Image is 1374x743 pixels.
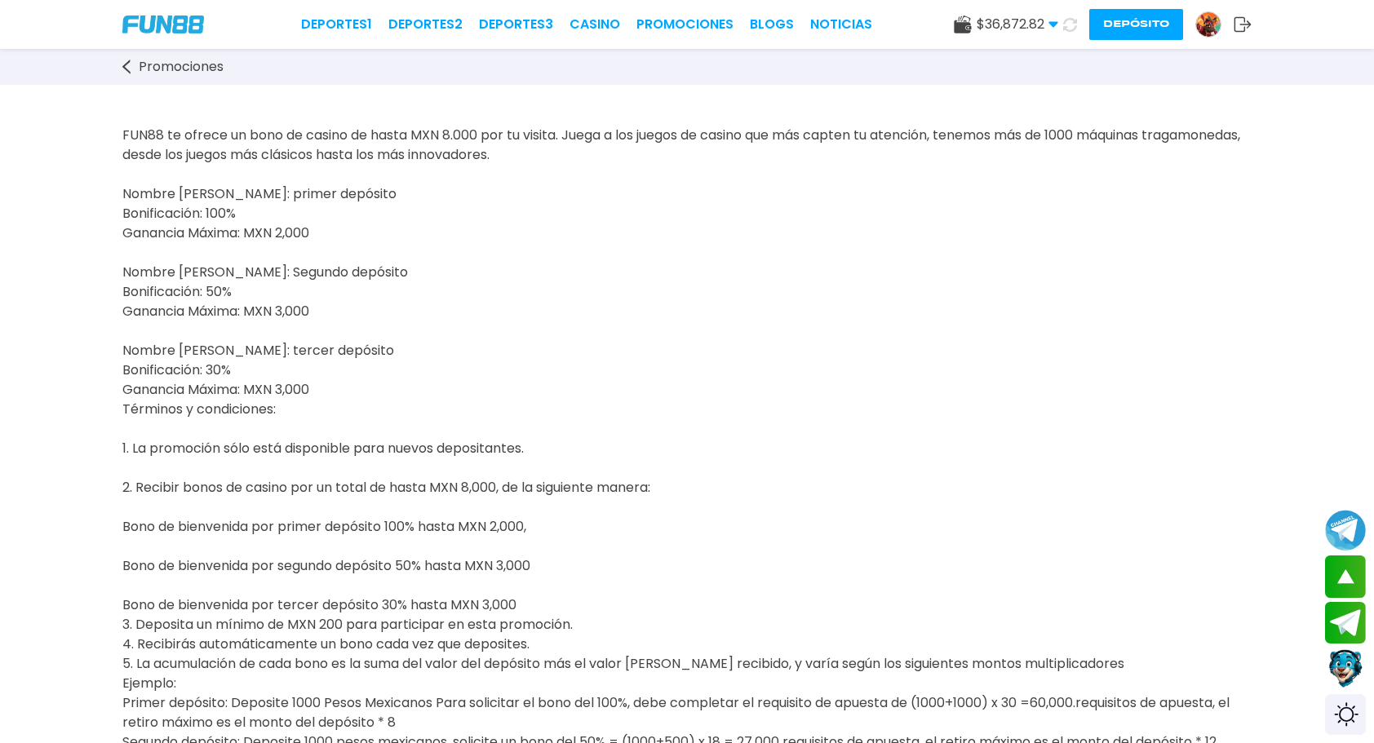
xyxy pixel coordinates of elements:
[1196,12,1221,37] img: Avatar
[750,15,794,34] a: BLOGS
[1325,648,1366,690] button: Contact customer service
[1325,694,1366,735] div: Switch theme
[301,15,372,34] a: Deportes1
[1325,509,1366,551] button: Join telegram channel
[1325,555,1366,598] button: scroll up
[479,15,553,34] a: Deportes3
[636,15,734,34] a: Promociones
[122,57,240,77] a: Promociones
[1195,11,1234,38] a: Avatar
[570,15,620,34] a: CASINO
[1325,602,1366,644] button: Join telegram
[122,15,204,33] img: Company Logo
[139,57,224,77] span: Promociones
[1089,9,1183,40] button: Depósito
[810,15,872,34] a: NOTICIAS
[388,15,463,34] a: Deportes2
[977,15,1058,34] span: $ 36,872.82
